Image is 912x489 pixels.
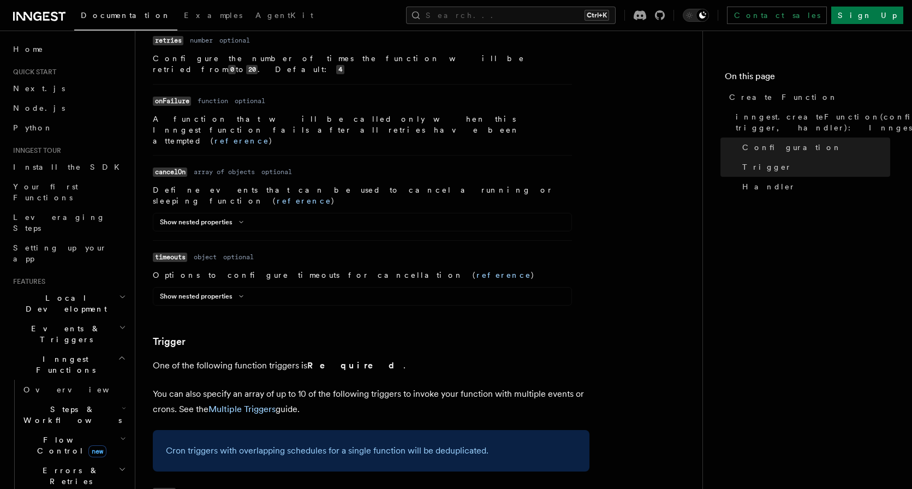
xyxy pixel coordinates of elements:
a: Handler [738,177,890,196]
span: Create Function [729,92,838,103]
p: A function that will be called only when this Inngest function fails after all retries have been ... [153,114,572,146]
span: Steps & Workflows [19,404,122,426]
dd: optional [219,36,250,45]
span: AgentKit [255,11,313,20]
span: Documentation [81,11,171,20]
p: You can also specify an array of up to 10 of the following triggers to invoke your function with ... [153,386,589,417]
p: Cron triggers with overlapping schedules for a single function will be deduplicated. [166,443,576,458]
code: timeouts [153,253,187,262]
dd: array of objects [194,168,255,176]
dd: optional [235,97,265,105]
a: inngest.createFunction(configuration, trigger, handler): InngestFunction [731,107,890,138]
a: AgentKit [249,3,320,29]
span: Setting up your app [13,243,107,263]
a: Trigger [738,157,890,177]
span: Your first Functions [13,182,78,202]
span: Home [13,44,44,55]
button: Search...Ctrl+K [406,7,616,24]
button: Toggle dark mode [683,9,709,22]
button: Events & Triggers [9,319,128,349]
a: Create Function [725,87,890,107]
a: Overview [19,380,128,399]
a: Contact sales [727,7,827,24]
a: reference [277,196,331,205]
span: Local Development [9,293,119,314]
a: Python [9,118,128,138]
p: Configure the number of times the function will be retried from to . Default: [153,53,572,75]
span: Inngest Functions [9,354,118,375]
a: Your first Functions [9,177,128,207]
a: Setting up your app [9,238,128,269]
a: reference [476,271,531,279]
a: Leveraging Steps [9,207,128,238]
code: 0 [228,65,236,74]
span: Flow Control [19,434,120,456]
span: Install the SDK [13,163,126,171]
p: One of the following function triggers is . [153,358,589,373]
button: Show nested properties [160,292,248,301]
span: Features [9,277,45,286]
a: Home [9,39,128,59]
code: cancelOn [153,168,187,177]
button: Show nested properties [160,218,248,226]
span: Configuration [742,142,842,153]
button: Inngest Functions [9,349,128,380]
span: Events & Triggers [9,323,119,345]
span: Trigger [742,162,792,172]
a: Install the SDK [9,157,128,177]
span: Node.js [13,104,65,112]
kbd: Ctrl+K [585,10,609,21]
dd: optional [223,253,254,261]
a: Configuration [738,138,890,157]
span: Quick start [9,68,56,76]
span: Handler [742,181,796,192]
strong: Required [307,360,403,371]
span: Errors & Retries [19,465,118,487]
a: Trigger [153,334,186,349]
dd: number [190,36,213,45]
span: Inngest tour [9,146,61,155]
span: Overview [23,385,136,394]
button: Steps & Workflows [19,399,128,430]
dd: function [198,97,228,105]
code: 4 [336,65,344,74]
button: Flow Controlnew [19,430,128,461]
span: Examples [184,11,242,20]
a: Node.js [9,98,128,118]
dd: optional [261,168,292,176]
a: Multiple Triggers [208,404,276,414]
code: onFailure [153,97,191,106]
code: 20 [246,65,258,74]
span: Next.js [13,84,65,93]
a: Examples [177,3,249,29]
span: Python [13,123,53,132]
button: Local Development [9,288,128,319]
a: Documentation [74,3,177,31]
a: reference [214,136,269,145]
span: new [88,445,106,457]
dd: object [194,253,217,261]
h4: On this page [725,70,890,87]
p: Options to configure timeouts for cancellation ( ) [153,270,572,281]
a: Sign Up [831,7,903,24]
span: Leveraging Steps [13,213,105,232]
a: Next.js [9,79,128,98]
p: Define events that can be used to cancel a running or sleeping function ( ) [153,184,572,206]
code: retries [153,36,183,45]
